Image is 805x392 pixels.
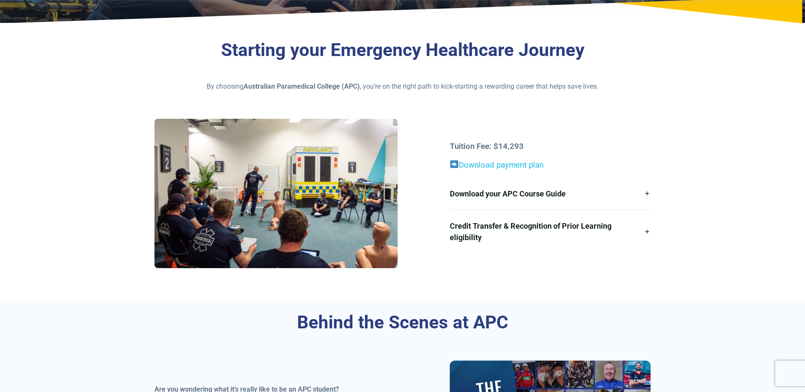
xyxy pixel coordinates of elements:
strong: Australian Paramedical College (APC) [244,82,360,90]
a: Download payment plan [450,160,544,170]
h3: Behind the Scenes at APC [154,312,651,333]
a: Download your APC Course Guide [450,178,651,210]
strong: Tuition Fee: $14,293 [450,142,524,151]
img: ➡️ [450,160,458,168]
h3: Starting your Emergency Healthcare Journey [154,39,651,61]
a: Credit Transfer & Recognition of Prior Learning eligibility [450,210,651,253]
p: By choosing , you’re on the right path to kick-starting a rewarding career that helps save lives. [154,81,651,92]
